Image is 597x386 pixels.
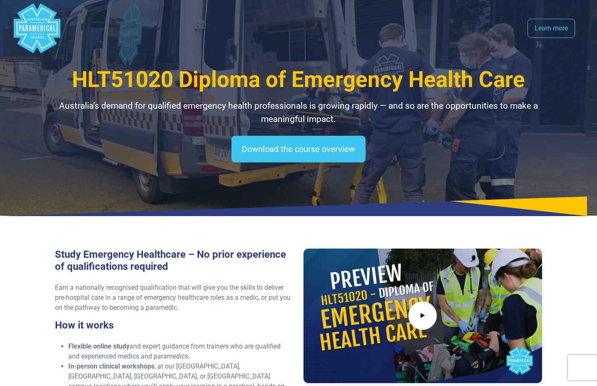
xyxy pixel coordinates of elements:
[55,319,294,331] h3: How it works
[68,362,154,370] strong: In-person clinical workshops
[68,341,294,361] li: and expert guidance from trainers who are qualified and experienced medics and paramedics.
[231,136,366,162] a: Download the course overview
[527,19,575,38] a: Learn more
[55,283,294,313] p: Earn a nationally recognised qualification that will give you the skills to deliver pre-hospital ...
[55,100,542,126] p: Australia’s demand for qualified emergency health professionals is growing rapidly — and so are t...
[12,3,62,53] div: Australian Paramedical College
[68,342,129,350] strong: Flexible online study
[55,249,294,273] h3: Study Emergency Healthcare – No prior experience of qualifications required
[72,67,525,92] span: HLT51020 Diploma of Emergency Health Care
